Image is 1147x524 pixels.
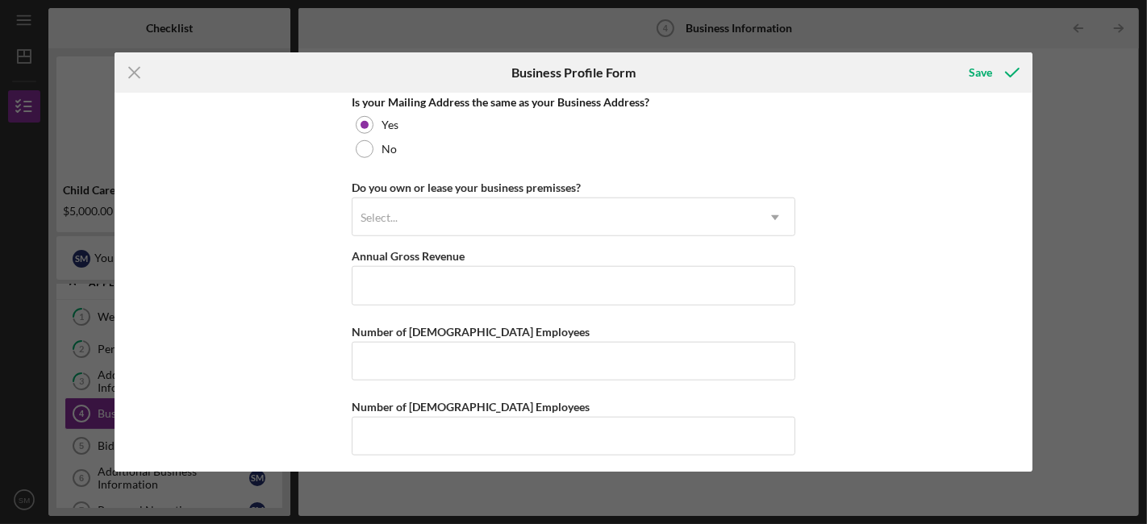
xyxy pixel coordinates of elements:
div: Select... [361,211,398,224]
button: Save [953,56,1032,89]
label: No [382,143,397,156]
label: Yes [382,119,398,131]
label: Annual Gross Revenue [352,249,465,263]
div: Is your Mailing Address the same as your Business Address? [352,96,795,109]
label: Number of [DEMOGRAPHIC_DATA] Employees [352,325,590,339]
h6: Business Profile Form [511,65,636,80]
div: Save [969,56,992,89]
label: Number of [DEMOGRAPHIC_DATA] Employees [352,400,590,414]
